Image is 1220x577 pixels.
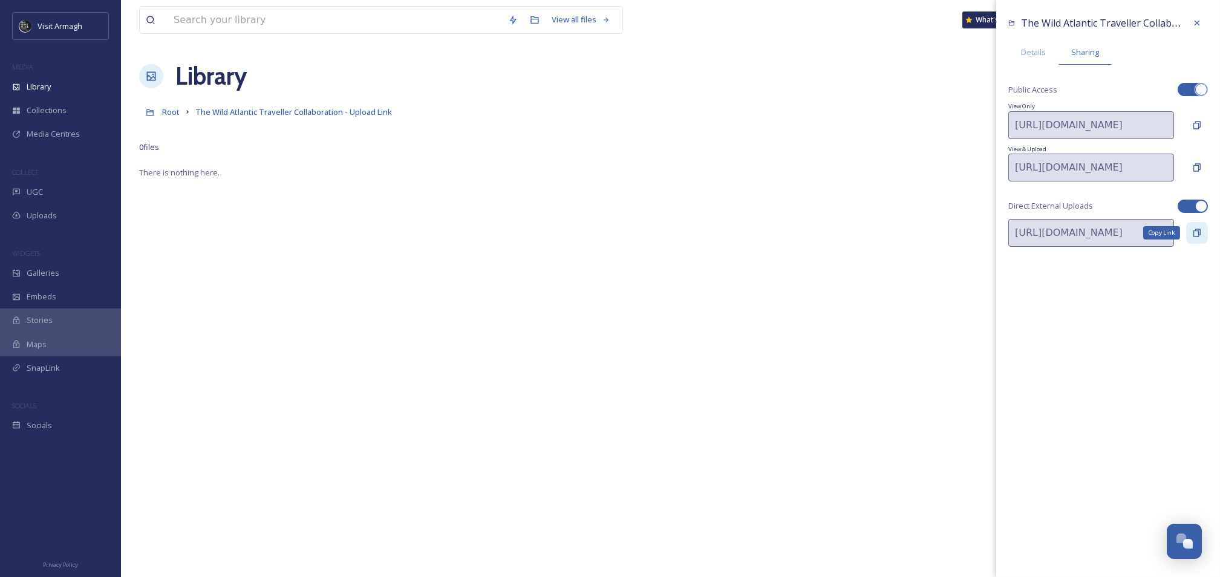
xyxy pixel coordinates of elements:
[19,20,31,32] img: THE-FIRST-PLACE-VISIT-ARMAGH.COM-BLACK.jpg
[1071,47,1099,58] span: Sharing
[175,58,247,94] a: Library
[27,420,52,431] span: Socials
[139,142,159,153] span: 0 file s
[27,210,57,221] span: Uploads
[27,339,47,350] span: Maps
[27,291,56,302] span: Embeds
[27,128,80,140] span: Media Centres
[43,556,78,571] a: Privacy Policy
[38,21,82,31] span: Visit Armagh
[12,62,33,71] span: MEDIA
[162,105,180,119] a: Root
[27,315,53,326] span: Stories
[43,561,78,569] span: Privacy Policy
[12,168,38,177] span: COLLECT
[27,81,51,93] span: Library
[1008,102,1208,111] span: View Only
[168,7,502,33] input: Search your library
[27,267,59,279] span: Galleries
[1143,226,1180,240] div: Copy Link
[546,8,616,31] a: View all files
[12,249,40,258] span: WIDGETS
[962,11,1023,28] a: What's New
[139,167,220,178] span: There is nothing here.
[162,106,180,117] span: Root
[1008,84,1057,96] span: Public Access
[1021,47,1046,58] span: Details
[27,362,60,374] span: SnapLink
[195,106,392,117] span: The Wild Atlantic Traveller Collaboration - Upload Link
[1008,145,1208,154] span: View & Upload
[27,105,67,116] span: Collections
[1008,200,1093,212] span: Direct External Uploads
[195,105,392,119] a: The Wild Atlantic Traveller Collaboration - Upload Link
[12,401,36,410] span: SOCIALS
[27,186,43,198] span: UGC
[1167,524,1202,559] button: Open Chat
